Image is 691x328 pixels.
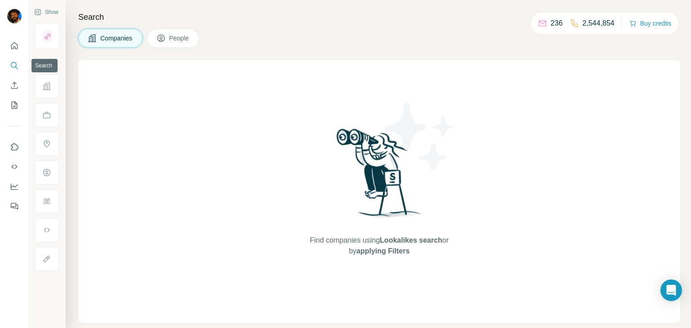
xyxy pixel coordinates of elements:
[379,96,460,177] img: Surfe Illustration - Stars
[7,97,22,113] button: My lists
[583,18,615,29] p: 2,544,854
[100,34,133,43] span: Companies
[7,9,22,23] img: Avatar
[7,38,22,54] button: Quick start
[7,77,22,93] button: Enrich CSV
[7,159,22,175] button: Use Surfe API
[660,279,682,301] div: Open Intercom Messenger
[78,11,680,23] h4: Search
[551,18,563,29] p: 236
[356,247,409,255] span: applying Filters
[169,34,190,43] span: People
[629,17,671,30] button: Buy credits
[380,236,442,244] span: Lookalikes search
[7,198,22,214] button: Feedback
[28,5,65,19] button: Show
[7,139,22,155] button: Use Surfe on LinkedIn
[7,178,22,195] button: Dashboard
[332,126,426,226] img: Surfe Illustration - Woman searching with binoculars
[7,58,22,74] button: Search
[307,235,451,257] span: Find companies using or by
